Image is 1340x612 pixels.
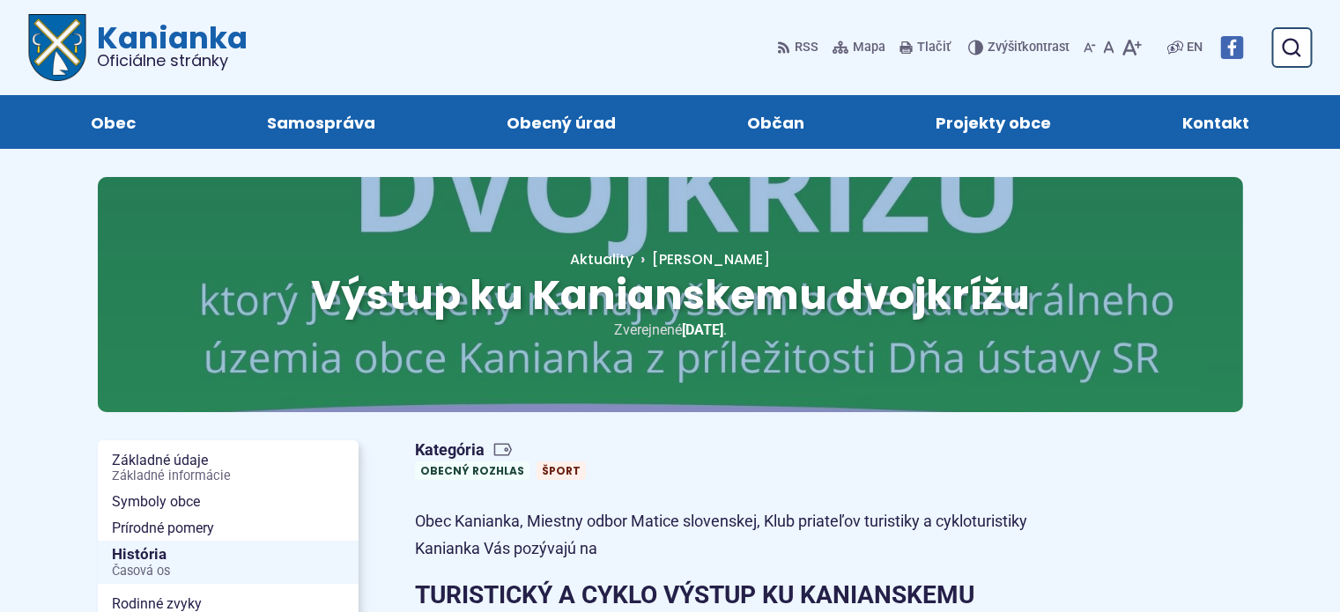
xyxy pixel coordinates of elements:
[1099,29,1118,66] button: Nastaviť pôvodnú veľkosť písma
[267,95,375,149] span: Samospráva
[747,95,804,149] span: Občan
[218,95,423,149] a: Samospráva
[112,515,344,542] span: Prírodné pomery
[415,440,593,461] span: Kategória
[988,40,1022,55] span: Zvýšiť
[917,41,951,55] span: Tlačiť
[98,541,359,584] a: HistóriaČasová os
[28,14,86,81] img: Prejsť na domovskú stránku
[1187,37,1203,58] span: EN
[86,23,248,69] span: Kanianka
[1118,29,1145,66] button: Zväčšiť veľkosť písma
[112,447,344,489] span: Základné údaje
[154,318,1187,342] p: Zverejnené .
[1135,95,1298,149] a: Kontakt
[112,489,344,515] span: Symboly obce
[28,14,248,81] a: Logo Kanianka, prejsť na domovskú stránku.
[829,29,889,66] a: Mapa
[98,447,359,489] a: Základné údajeZákladné informácie
[888,95,1099,149] a: Projekty obce
[777,29,822,66] a: RSS
[570,249,633,269] a: Aktuality
[633,249,770,269] a: [PERSON_NAME]
[700,95,853,149] a: Občan
[968,29,1073,66] button: Zvýšiťkontrast
[97,53,248,69] span: Oficiálne stránky
[853,37,885,58] span: Mapa
[682,321,723,338] span: [DATE]
[1183,37,1206,58] a: EN
[537,461,586,480] a: Šport
[795,37,818,58] span: RSS
[896,29,954,66] button: Tlačiť
[42,95,183,149] a: Obec
[1220,36,1243,59] img: Prejsť na Facebook stránku
[415,461,529,480] a: Obecný rozhlas
[458,95,663,149] a: Obecný úrad
[91,95,136,149] span: Obec
[1182,95,1249,149] span: Kontakt
[415,508,1040,562] p: Obec Kanianka, Miestny odbor Matice slovenskej, Klub priateľov turistiky a cykloturistiky Kaniank...
[311,267,1030,323] span: Výstup ku Kanianskemu dvojkrížu
[98,515,359,542] a: Prírodné pomery
[1080,29,1099,66] button: Zmenšiť veľkosť písma
[112,469,344,483] span: Základné informácie
[112,541,344,584] span: História
[652,249,770,269] span: [PERSON_NAME]
[98,489,359,515] a: Symboly obce
[112,564,344,579] span: Časová os
[988,41,1070,55] span: kontrast
[936,95,1051,149] span: Projekty obce
[507,95,616,149] span: Obecný úrad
